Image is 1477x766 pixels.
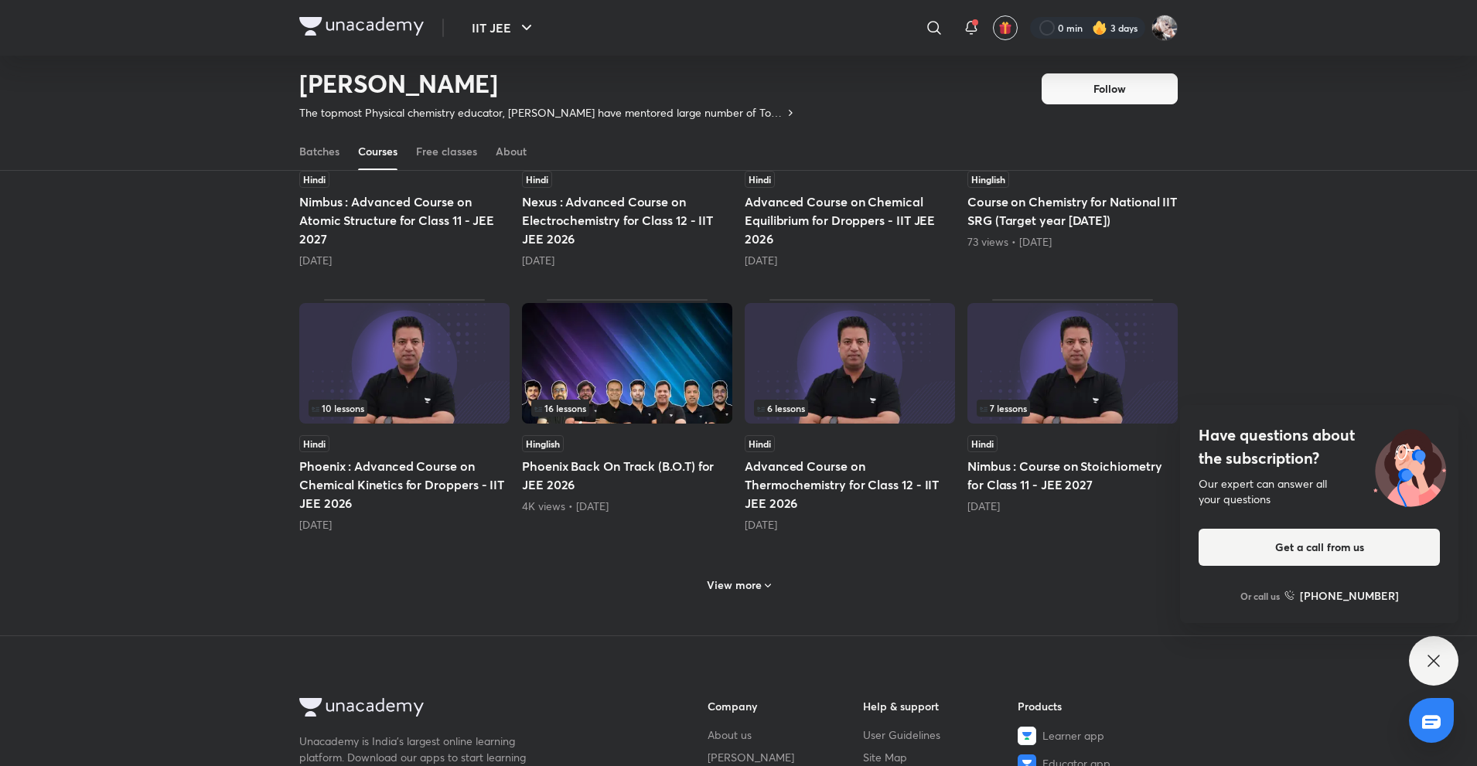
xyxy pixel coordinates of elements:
a: Batches [299,133,339,170]
span: Hindi [299,171,329,188]
h6: Company [708,698,863,714]
span: 16 lessons [534,403,586,413]
div: 15 days ago [522,253,732,268]
a: Free classes [416,133,477,170]
div: infocontainer [754,400,946,417]
h6: Help & support [863,698,1018,714]
h5: Nexus : Advanced Course on Electrochemistry for Class 12 - IIT JEE 2026 [522,192,732,248]
div: infosection [977,400,1168,417]
div: left [754,400,946,417]
h6: [PHONE_NUMBER] [1300,587,1399,604]
div: infocontainer [531,400,723,417]
h5: Phoenix : Advanced Course on Chemical Kinetics for Droppers - IIT JEE 2026 [299,457,510,512]
img: Thumbnail [745,303,955,424]
img: Navin Raj [1151,15,1178,41]
div: 2 months ago [745,517,955,533]
div: Courses [358,144,397,159]
p: The topmost Physical chemistry educator, [PERSON_NAME] have mentored large number of Top-100 rank... [299,105,784,121]
div: infosection [754,400,946,417]
div: infocontainer [977,400,1168,417]
img: avatar [998,21,1012,35]
h5: Course on Chemistry for National IIT SRG (Target year [DATE]) [967,192,1178,230]
h5: Phoenix Back On Track (B.O.T) for JEE 2026 [522,457,732,494]
a: Site Map [863,749,1018,765]
h6: View more [707,577,762,593]
span: Learner app [1042,727,1104,744]
button: Get a call from us [1199,529,1440,566]
button: avatar [993,15,1018,40]
img: Company Logo [299,17,424,36]
span: 6 lessons [757,403,805,413]
div: left [977,400,1168,417]
a: [PERSON_NAME] [708,749,863,765]
div: About [496,144,527,159]
a: About [496,133,527,170]
div: 1 month ago [299,517,510,533]
div: Nimbus : Course on Stoichiometry for Class 11 - JEE 2027 [967,299,1178,533]
div: infosection [309,400,500,417]
span: Hinglish [522,435,564,452]
a: User Guidelines [863,727,1018,743]
h5: Nimbus : Advanced Course on Atomic Structure for Class 11 - JEE 2027 [299,192,510,248]
div: Our expert can answer all your questions [1199,476,1440,507]
button: Follow [1042,73,1178,104]
a: About us [708,727,863,743]
span: 7 lessons [980,403,1027,413]
span: Hindi [967,435,998,452]
h5: Nimbus : Course on Stoichiometry for Class 11 - JEE 2027 [967,457,1178,494]
div: Phoenix : Advanced Course on Chemical Kinetics for Droppers - IIT JEE 2026 [299,299,510,533]
h4: Have questions about the subscription? [1199,424,1440,470]
img: Company Logo [299,698,424,717]
span: Hindi [745,435,775,452]
div: Free classes [416,144,477,159]
span: Hinglish [967,171,1009,188]
h5: Advanced Course on Thermochemistry for Class 12 - IIT JEE 2026 [745,457,955,512]
button: IIT JEE [462,12,545,43]
span: 10 lessons [312,403,364,413]
div: 14 days ago [299,253,510,268]
img: streak [1092,20,1107,36]
h6: Products [1018,698,1173,714]
img: Thumbnail [522,303,732,424]
h2: [PERSON_NAME] [299,68,796,99]
img: ttu_illustration_new.svg [1361,424,1458,507]
div: left [309,400,500,417]
h5: Advanced Course on Chemical Equilibrium for Droppers - IIT JEE 2026 [745,192,955,248]
a: Courses [358,133,397,170]
img: Thumbnail [299,303,510,424]
span: Follow [1093,81,1126,97]
span: Hindi [299,435,329,452]
img: Learner app [1018,727,1036,745]
a: Company Logo [299,698,658,720]
a: Learner app [1018,727,1173,745]
div: 73 views • 1 month ago [967,234,1178,250]
div: infocontainer [309,400,500,417]
div: Batches [299,144,339,159]
span: Hindi [745,171,775,188]
div: 2 months ago [967,499,1178,514]
div: infosection [531,400,723,417]
div: left [531,400,723,417]
a: Company Logo [299,17,424,39]
p: Or call us [1240,589,1280,603]
img: Thumbnail [967,303,1178,424]
p: Unacademy is India’s largest online learning platform. Download our apps to start learning [299,733,531,765]
span: Hindi [522,171,552,188]
a: [PHONE_NUMBER] [1284,587,1399,604]
div: Phoenix Back On Track (B.O.T) for JEE 2026 [522,299,732,533]
div: 25 days ago [745,253,955,268]
div: 4K views • 1 month ago [522,499,732,514]
div: Advanced Course on Thermochemistry for Class 12 - IIT JEE 2026 [745,299,955,533]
